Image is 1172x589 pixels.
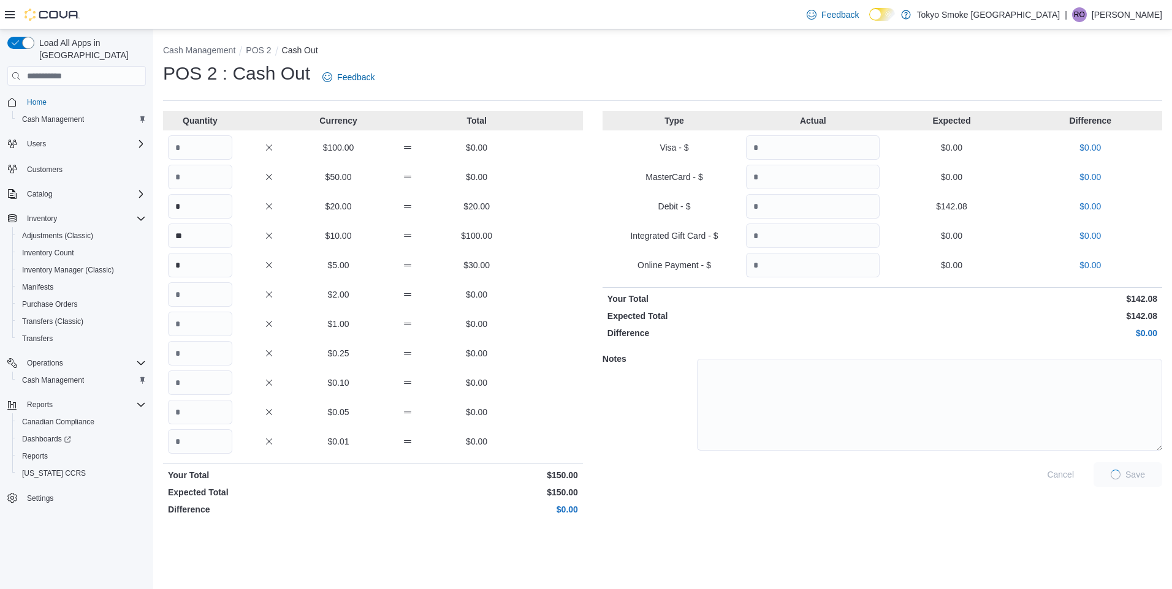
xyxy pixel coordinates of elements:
a: Feedback [318,65,379,89]
p: $0.01 [306,435,371,448]
a: Transfers (Classic) [17,314,88,329]
button: Canadian Compliance [12,413,151,430]
a: [US_STATE] CCRS [17,466,91,481]
span: RO [1074,7,1085,22]
h1: POS 2 : Cash Out [163,61,310,86]
button: Users [22,137,51,151]
span: Feedback [337,71,375,83]
span: Operations [27,358,63,368]
span: Inventory Manager (Classic) [17,263,146,277]
span: Reports [17,449,146,463]
input: Quantity [168,429,232,454]
button: Purchase Orders [12,296,151,313]
p: Online Payment - $ [607,259,741,271]
input: Quantity [746,194,880,219]
p: $0.00 [885,230,1018,242]
span: Settings [22,490,146,506]
a: Customers [22,162,67,177]
span: Washington CCRS [17,466,146,481]
p: Difference [1024,114,1157,127]
p: $0.00 [444,377,509,389]
p: $100.00 [444,230,509,242]
p: $20.00 [444,200,509,212]
button: Inventory [2,210,151,227]
p: Total [444,114,509,127]
p: $0.00 [1024,200,1157,212]
button: Transfers (Classic) [12,313,151,330]
input: Dark Mode [869,8,895,21]
button: Customers [2,160,151,178]
p: $0.00 [444,171,509,183]
button: Catalog [2,186,151,203]
p: Debit - $ [607,200,741,212]
span: Transfers (Classic) [22,317,83,326]
input: Quantity [746,165,880,189]
span: Home [27,97,47,107]
span: Inventory [22,211,146,226]
span: [US_STATE] CCRS [22,468,86,478]
a: Inventory Manager (Classic) [17,263,119,277]
p: $1.00 [306,318,371,330]
button: Cash Management [12,111,151,128]
a: Adjustments (Classic) [17,228,98,243]
button: Reports [12,448,151,465]
span: Users [22,137,146,151]
a: Canadian Compliance [17,415,99,429]
span: Inventory [27,214,57,223]
input: Quantity [168,312,232,336]
a: Purchase Orders [17,297,83,312]
span: Operations [22,356,146,370]
p: Your Total [168,469,370,481]
p: | [1065,7,1067,22]
span: Purchase Orders [17,297,146,312]
button: Inventory Manager (Classic) [12,261,151,279]
span: Transfers [22,334,53,343]
a: Home [22,95,51,110]
button: Cash Out [282,45,318,55]
span: Users [27,139,46,149]
p: $10.00 [306,230,371,242]
p: $0.00 [444,347,509,359]
h5: Notes [603,347,694,371]
button: Cash Management [163,45,235,55]
button: Inventory Count [12,244,151,261]
span: Loading [1111,470,1121,479]
p: $0.10 [306,377,371,389]
input: Quantity [168,282,232,307]
input: Quantity [168,370,232,395]
p: $0.00 [444,141,509,154]
span: Manifests [22,282,53,292]
span: Catalog [27,189,52,199]
p: Currency [306,114,371,127]
button: Operations [22,356,68,370]
span: Feedback [821,9,859,21]
p: MasterCard - $ [607,171,741,183]
p: $150.00 [375,486,577,498]
p: $0.00 [885,259,1018,271]
p: $0.00 [1024,230,1157,242]
img: Cova [25,9,80,21]
a: Reports [17,449,53,463]
button: Transfers [12,330,151,347]
button: Cancel [1042,462,1079,487]
button: Reports [2,396,151,413]
button: Inventory [22,211,62,226]
span: Manifests [17,280,146,294]
a: Dashboards [17,432,76,446]
p: $150.00 [375,469,577,481]
span: Settings [27,493,53,503]
span: Catalog [22,187,146,201]
nav: Complex example [7,88,146,539]
p: $0.00 [885,327,1157,339]
span: Reports [22,451,48,461]
span: Home [22,94,146,110]
span: Save [1125,468,1145,481]
a: Manifests [17,280,58,294]
p: $2.00 [306,288,371,301]
p: $0.00 [444,406,509,418]
input: Quantity [168,165,232,189]
p: Visa - $ [607,141,741,154]
span: Inventory Count [22,248,74,258]
div: Raina Olson [1072,7,1087,22]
